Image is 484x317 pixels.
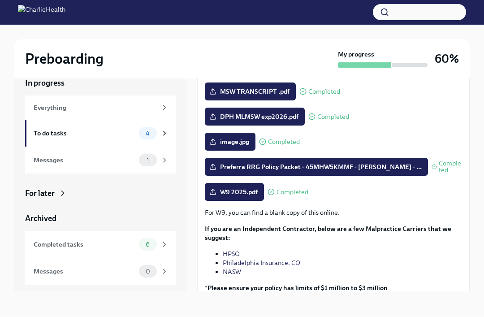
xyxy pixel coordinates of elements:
span: Completed [308,89,340,96]
a: For later [25,188,176,199]
strong: My progress [338,50,374,59]
span: Completed [268,139,300,146]
a: To do tasks4 [25,120,176,147]
label: DPH MLMSW exp2026.pdf [205,108,305,126]
a: Completed tasks6 [25,231,176,258]
span: Completed [439,161,462,174]
a: Everything [25,96,176,120]
img: CharlieHealth [18,5,65,20]
div: Everything [34,103,157,113]
span: Completed [317,114,349,121]
label: W9 2025.pdf [205,183,264,201]
div: To do tasks [34,129,135,139]
span: 4 [140,130,155,137]
a: Philadelphia Insurance. CO [223,259,300,267]
strong: If you are an Independent Contractor, below are a few Malpractice Carriers that we suggest: [205,225,451,242]
strong: Please ensure your policy has limits of $1 million to $3 million [207,284,388,292]
span: DPH MLMSW exp2026.pdf [211,113,298,122]
h2: Preboarding [25,50,104,68]
a: NASW [223,268,241,276]
p: For W9, you can find a blank copy of this online. [205,208,462,217]
span: W9 2025.pdf [211,188,258,197]
span: Preferra RRG Policy Packet - 45MHW5KMMF - [PERSON_NAME] - ... [211,163,422,172]
span: 0 [140,269,156,275]
span: Completed [277,189,308,196]
a: In progress [25,78,176,89]
label: image.jpg [205,133,255,151]
label: Preferra RRG Policy Packet - 45MHW5KMMF - [PERSON_NAME] - ... [205,158,428,176]
span: MSW TRANSCRIPT .pdf [211,87,290,96]
span: 1 [141,157,155,164]
label: MSW TRANSCRIPT .pdf [205,83,296,101]
div: Messages [34,156,135,165]
a: Archived [25,213,176,224]
a: HPSO [223,250,240,258]
h3: 60% [435,51,459,67]
span: 6 [140,242,155,248]
div: Messages [34,267,135,277]
a: Messages0 [25,258,176,285]
span: image.jpg [211,138,249,147]
div: For later [25,188,55,199]
div: Completed tasks [34,240,135,250]
a: Messages1 [25,147,176,174]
